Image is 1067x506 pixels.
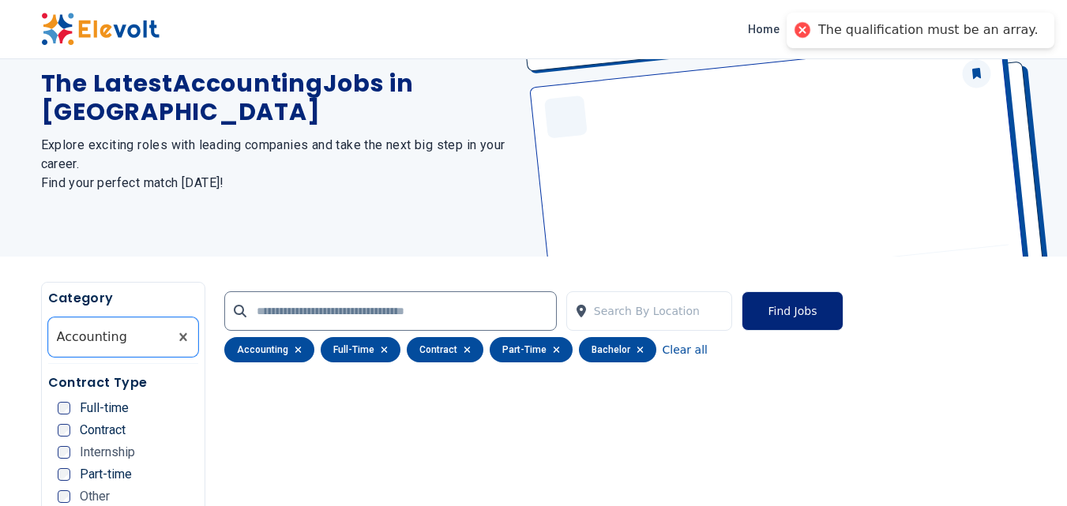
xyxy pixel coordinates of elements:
[41,136,515,193] h2: Explore exciting roles with leading companies and take the next big step in your career. Find you...
[80,402,129,414] span: Full-time
[48,289,198,308] h5: Category
[48,373,198,392] h5: Contract Type
[41,13,160,46] img: Elevolt
[80,424,126,437] span: Contract
[818,22,1039,39] div: The qualification must be an array.
[407,337,483,362] div: contract
[80,490,110,503] span: Other
[80,468,132,481] span: Part-time
[80,446,135,459] span: Internship
[786,17,851,42] a: Find Jobs
[988,430,1067,506] iframe: Chat Widget
[58,446,70,459] input: Internship
[742,291,843,331] button: Find Jobs
[58,468,70,481] input: Part-time
[663,337,708,362] button: Clear all
[490,337,573,362] div: part-time
[321,337,400,362] div: full-time
[58,402,70,414] input: Full-time
[579,337,656,362] div: bachelor
[742,17,786,42] a: Home
[41,69,515,126] h1: The Latest Accounting Jobs in [GEOGRAPHIC_DATA]
[58,490,70,503] input: Other
[58,424,70,437] input: Contract
[224,337,314,362] div: accounting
